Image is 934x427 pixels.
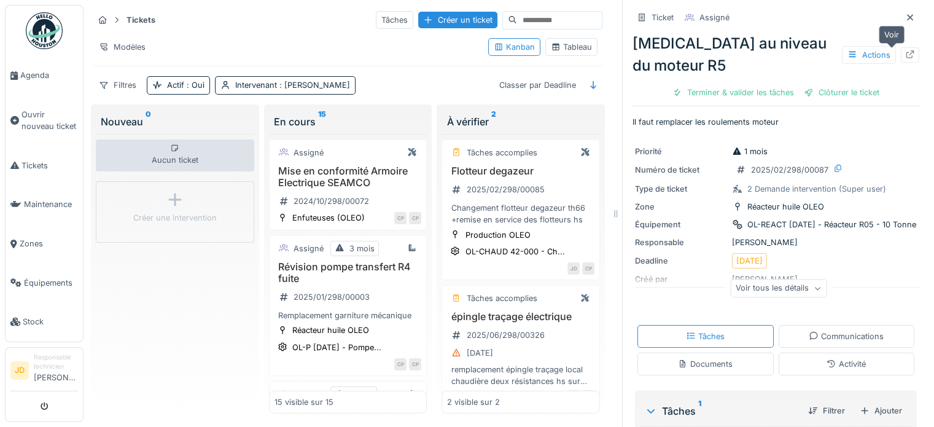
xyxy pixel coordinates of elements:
[6,56,83,95] a: Agenda
[732,146,768,157] div: 1 mois
[567,262,580,275] div: JD
[730,280,827,297] div: Voir tous les détails
[6,185,83,224] a: Maintenance
[447,364,594,387] div: remplacement épingle traçage local chaudière deux résistances hs sur les trois
[292,212,365,224] div: Enfuteuses (OLEO)
[447,396,500,408] div: 2 visible sur 2
[879,26,905,44] div: Voir
[466,329,544,341] div: 2025/06/298/00326
[294,147,324,159] div: Assigné
[21,160,78,171] span: Tickets
[698,404,701,418] sup: 1
[274,396,333,408] div: 15 visible sur 15
[20,69,78,81] span: Agenda
[133,212,217,224] div: Créer une intervention
[466,147,537,159] div: Tâches accomplies
[292,342,381,353] div: OL-P [DATE] - Pompe...
[751,164,828,176] div: 2025/02/298/00087
[645,404,798,418] div: Tâches
[349,388,373,400] div: 1 mois
[184,80,204,90] span: : Oui
[446,114,595,129] div: À vérifier
[96,139,254,171] div: Aucun ticket
[24,277,78,289] span: Équipements
[274,310,422,321] div: Remplacement garniture mécanique
[699,12,730,23] div: Assigné
[466,184,544,195] div: 2025/02/298/00085
[635,164,727,176] div: Numéro de ticket
[494,76,582,94] div: Classer par Deadline
[394,358,407,370] div: CP
[235,79,350,91] div: Intervenant
[418,12,497,28] div: Créer un ticket
[349,243,375,254] div: 3 mois
[855,402,907,419] div: Ajouter
[6,95,83,146] a: Ouvrir nouveau ticket
[447,311,594,323] h3: épingle traçage électrique
[747,201,824,213] div: Réacteur huile OLEO
[318,114,326,129] sup: 15
[465,229,530,241] div: Production OLEO
[632,116,919,128] p: Il faut remplacer les roulements moteur
[21,109,78,132] span: Ouvrir nouveau ticket
[652,12,674,23] div: Ticket
[146,114,151,129] sup: 0
[447,202,594,225] div: Changement flotteur degazeur th66 +remise en service des flotteurs hs
[6,264,83,303] a: Équipements
[447,165,594,177] h3: Flotteur degazeur
[635,183,727,195] div: Type de ticket
[635,255,727,267] div: Deadline
[101,114,249,129] div: Nouveau
[122,14,160,26] strong: Tickets
[6,146,83,186] a: Tickets
[34,353,78,388] li: [PERSON_NAME]
[23,316,78,327] span: Stock
[747,183,886,195] div: 2 Demande intervention (Super user)
[34,353,78,372] div: Responsable technicien
[466,347,492,359] div: [DATE]
[803,402,850,419] div: Filtrer
[635,146,727,157] div: Priorité
[6,224,83,264] a: Zones
[6,302,83,342] a: Stock
[799,84,884,101] div: Clôturer le ticket
[465,246,564,257] div: OL-CHAUD 42-000 - Ch...
[294,291,370,303] div: 2025/01/298/00003
[635,237,917,248] div: [PERSON_NAME]
[26,12,63,49] img: Badge_color-CXgf-gQk.svg
[292,324,369,336] div: Réacteur huile OLEO
[686,331,725,342] div: Tâches
[736,255,763,267] div: [DATE]
[466,292,537,304] div: Tâches accomplies
[294,388,324,400] div: Assigné
[277,80,350,90] span: : [PERSON_NAME]
[274,165,422,189] h3: Mise en conformité Armoire Electrique SEAMCO
[274,114,422,129] div: En cours
[294,195,369,207] div: 2024/10/298/00072
[667,84,799,101] div: Terminer & valider les tâches
[274,261,422,284] h3: Révision pompe transfert R4 fuite
[491,114,496,129] sup: 2
[678,358,733,370] div: Documents
[294,243,324,254] div: Assigné
[747,219,920,230] div: OL-REACT [DATE] - Réacteur R05 - 10 Tonnes
[20,238,78,249] span: Zones
[409,358,421,370] div: CP
[809,331,884,342] div: Communications
[582,262,594,275] div: CP
[842,46,896,64] div: Actions
[10,353,78,391] a: JD Responsable technicien[PERSON_NAME]
[93,76,142,94] div: Filtres
[827,358,866,370] div: Activité
[635,201,727,213] div: Zone
[93,38,151,56] div: Modèles
[376,11,413,29] div: Tâches
[635,219,727,230] div: Équipement
[167,79,204,91] div: Actif
[635,237,727,248] div: Responsable
[551,41,592,53] div: Tableau
[24,198,78,210] span: Maintenance
[409,212,421,224] div: CP
[494,41,535,53] div: Kanban
[394,212,407,224] div: CP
